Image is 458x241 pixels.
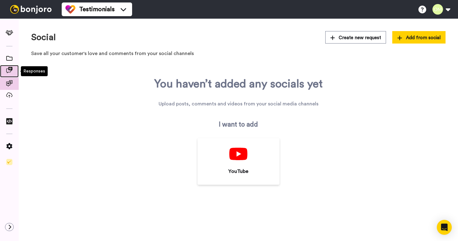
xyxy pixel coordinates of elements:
button: Create new request [325,31,386,44]
div: You haven’t added any socials yet [154,78,323,90]
p: Save all your customer's love and comments from your social channels [31,50,446,57]
span: Create new request [330,35,381,41]
button: Add from social [392,31,446,44]
h1: Social [31,33,56,42]
span: Testimonials [79,5,115,14]
div: Responses [21,66,48,76]
div: Open Intercom Messenger [437,220,452,235]
img: tm-color.svg [65,4,75,14]
img: Checklist.svg [6,159,12,165]
div: Upload posts, comments and videos from your social media channels [159,100,318,108]
div: I want to add [219,120,258,129]
span: Add from social [397,35,441,41]
img: bj-logo-header-white.svg [7,5,54,14]
div: YouTube [207,168,270,175]
img: youtube.svg [229,148,247,160]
